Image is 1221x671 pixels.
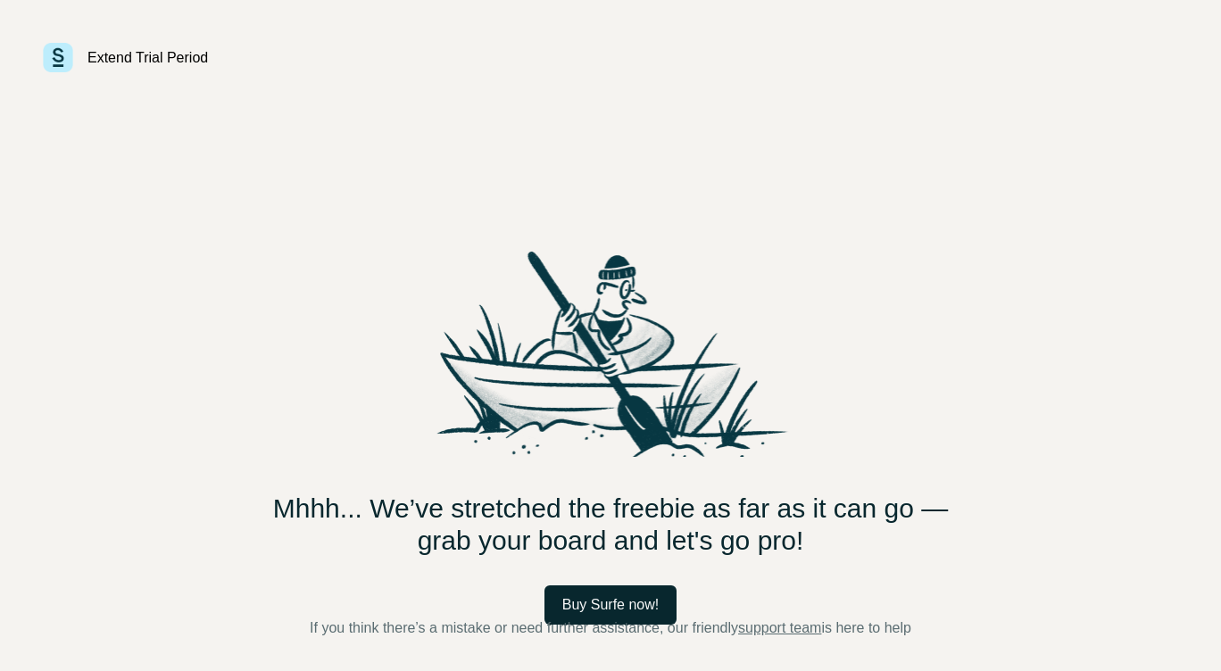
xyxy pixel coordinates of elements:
[562,594,660,616] span: Buy Surfe now!
[821,620,911,635] span: is here to help
[43,43,73,72] img: Surfe - Surfe logo
[418,525,804,557] span: grab your board and let's go pro!
[310,620,738,635] span: If you think there’s a mistake or need further assistance, our friendly
[738,620,821,635] a: support team
[544,585,677,625] button: Buy Surfe now!
[432,249,789,456] img: Surfe - Surfe logo
[87,47,208,69] div: Extend Trial Period
[273,493,949,525] span: Mhhh... We’ve stretched the freebie as far as it can go —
